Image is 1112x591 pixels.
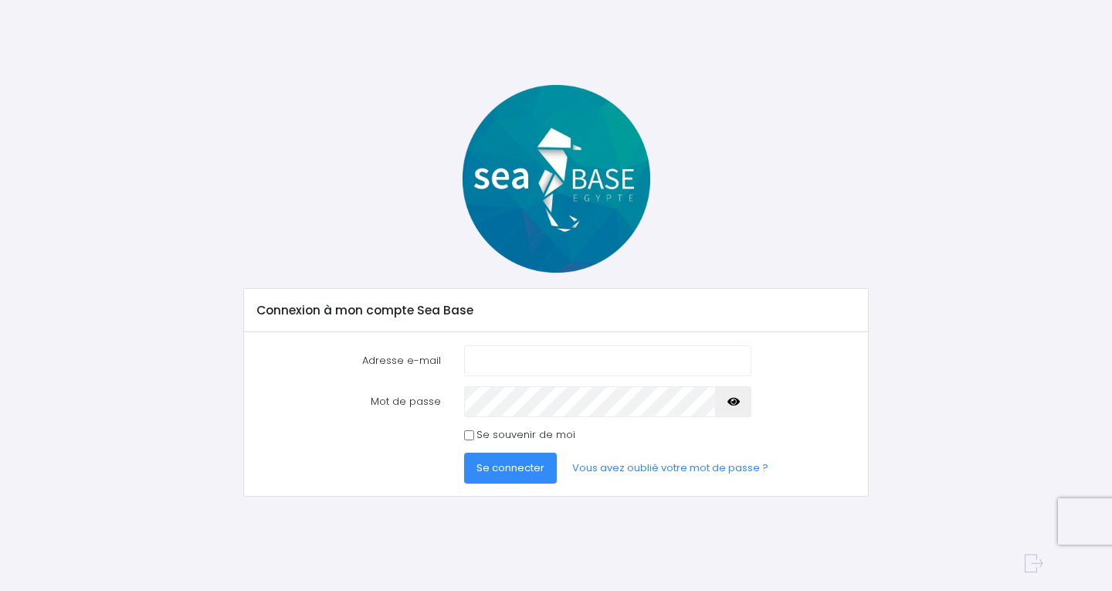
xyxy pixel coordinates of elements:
[244,289,868,332] div: Connexion à mon compte Sea Base
[245,386,452,417] label: Mot de passe
[560,453,781,484] a: Vous avez oublié votre mot de passe ?
[476,460,544,475] span: Se connecter
[476,427,575,443] label: Se souvenir de moi
[245,345,452,376] label: Adresse e-mail
[464,453,557,484] button: Se connecter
